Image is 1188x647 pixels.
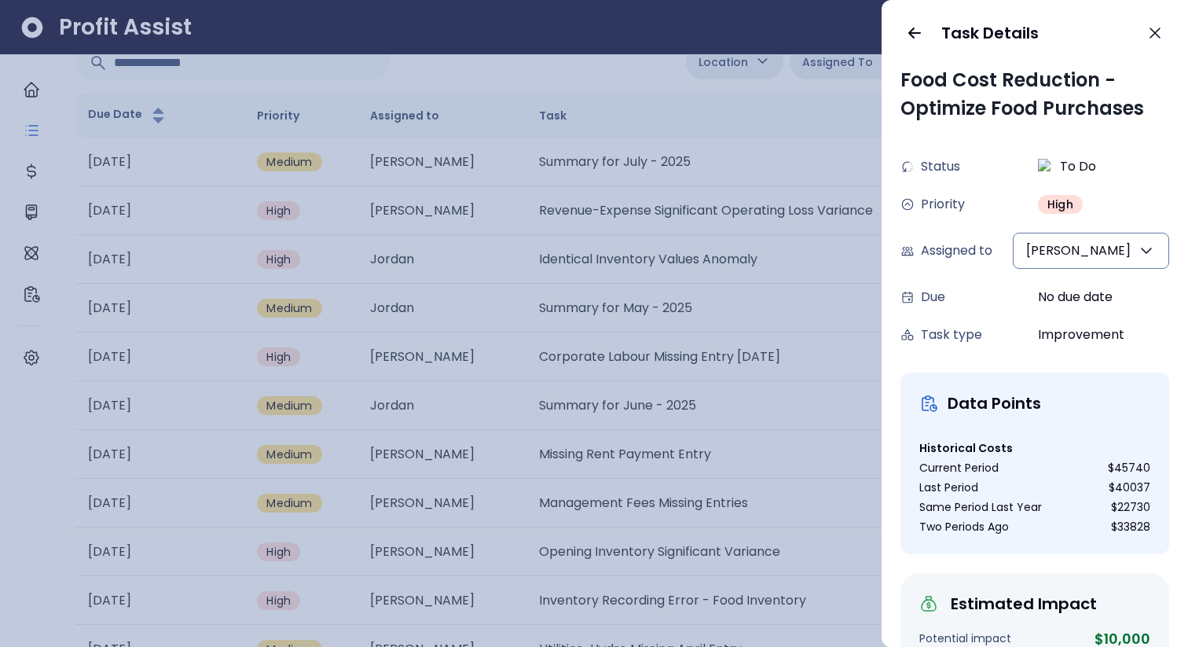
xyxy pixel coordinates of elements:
[1108,460,1150,476] div: $45740
[941,21,1128,45] div: Task Details
[1047,197,1073,212] span: High
[919,440,1150,457] p: Historical Costs
[921,195,965,214] span: Priority
[919,480,978,496] div: Last Period
[1038,288,1113,307] span: No due date
[900,66,1169,123] div: Food Cost Reduction - Optimize Food Purchases
[1111,519,1150,535] div: $33828
[921,325,982,344] span: Task type
[919,460,999,476] div: Current Period
[919,499,1042,516] div: Same Period Last Year
[1060,157,1096,176] span: To Do
[919,630,1011,647] div: Potential impact
[1111,499,1150,516] div: $22730
[921,288,945,307] span: Due
[1026,241,1131,260] span: [PERSON_NAME]
[1038,159,1054,175] img: rejected
[951,592,1097,616] div: Estimated Impact
[1038,325,1124,344] span: Improvement
[919,519,1009,535] div: Two Periods Ago
[948,392,1041,415] div: Data Points
[1109,480,1150,496] div: $40037
[921,241,992,260] span: Assigned to
[921,157,960,176] span: Status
